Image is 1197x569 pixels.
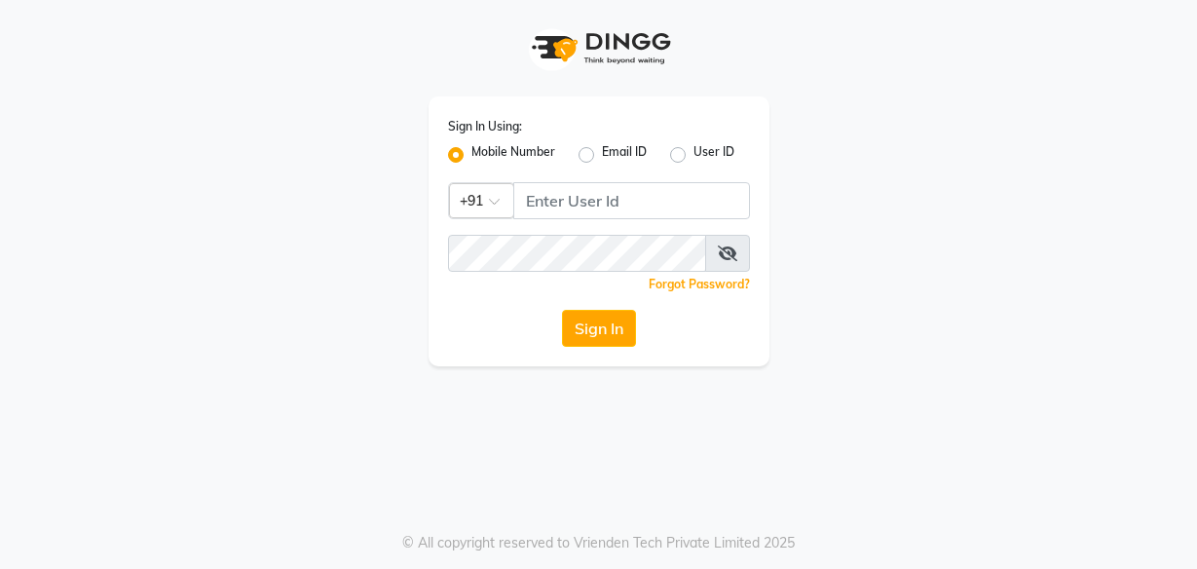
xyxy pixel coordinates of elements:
[649,277,750,291] a: Forgot Password?
[602,143,647,167] label: Email ID
[562,310,636,347] button: Sign In
[471,143,555,167] label: Mobile Number
[448,235,706,272] input: Username
[521,19,677,77] img: logo1.svg
[693,143,734,167] label: User ID
[448,118,522,135] label: Sign In Using:
[513,182,750,219] input: Username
